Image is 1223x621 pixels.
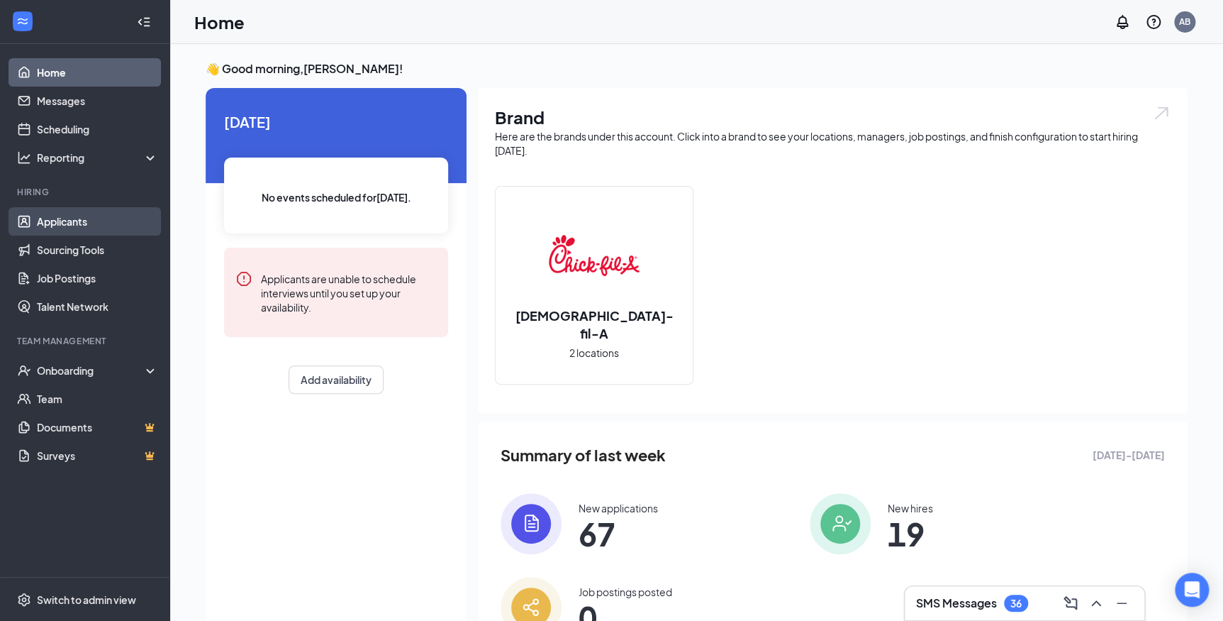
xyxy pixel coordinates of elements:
[888,501,933,515] div: New hires
[17,335,155,347] div: Team Management
[37,593,136,607] div: Switch to admin view
[137,15,151,29] svg: Collapse
[495,129,1171,158] div: Here are the brands under this account. Click into a brand to see your locations, managers, job p...
[1145,13,1162,31] svg: QuestionInfo
[262,189,411,205] span: No events scheduled for [DATE] .
[1093,447,1165,463] span: [DATE] - [DATE]
[17,593,31,607] svg: Settings
[569,345,619,361] span: 2 locations
[261,270,437,314] div: Applicants are unable to schedule interviews until you set up your availability.
[888,521,933,546] span: 19
[579,501,658,515] div: New applications
[17,363,31,378] svg: UserCheck
[235,270,252,287] svg: Error
[17,150,31,165] svg: Analysis
[1085,592,1107,615] button: ChevronUp
[37,236,158,264] a: Sourcing Tools
[810,493,871,554] img: icon
[1113,595,1130,612] svg: Minimize
[496,307,693,342] h2: [DEMOGRAPHIC_DATA]-fil-A
[37,385,158,413] a: Team
[194,10,245,34] h1: Home
[549,210,640,301] img: Chick-fil-A
[1010,598,1022,610] div: 36
[1152,105,1171,121] img: open.6027fd2a22e1237b5b06.svg
[37,363,146,378] div: Onboarding
[37,150,159,165] div: Reporting
[1059,592,1082,615] button: ComposeMessage
[37,292,158,321] a: Talent Network
[16,14,30,28] svg: WorkstreamLogo
[206,61,1188,77] h3: 👋 Good morning, [PERSON_NAME] !
[916,595,997,611] h3: SMS Messages
[289,366,384,394] button: Add availability
[37,207,158,236] a: Applicants
[1175,573,1209,607] div: Open Intercom Messenger
[495,105,1171,129] h1: Brand
[17,186,155,198] div: Hiring
[37,87,158,115] a: Messages
[37,58,158,87] a: Home
[1179,16,1190,28] div: AB
[37,441,158,470] a: SurveysCrown
[1062,595,1079,612] svg: ComposeMessage
[37,413,158,441] a: DocumentsCrown
[501,443,666,468] span: Summary of last week
[224,111,448,133] span: [DATE]
[1114,13,1131,31] svg: Notifications
[37,264,158,292] a: Job Postings
[579,521,658,546] span: 67
[579,585,672,599] div: Job postings posted
[1110,592,1133,615] button: Minimize
[37,115,158,143] a: Scheduling
[1088,595,1105,612] svg: ChevronUp
[501,493,562,554] img: icon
